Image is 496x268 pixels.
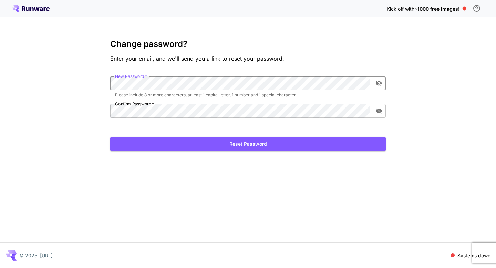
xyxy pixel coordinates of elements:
[115,101,154,107] label: Confirm Password
[115,92,381,99] p: Please include 8 or more characters, at least 1 capital letter, 1 number and 1 special character
[373,77,385,90] button: toggle password visibility
[115,73,147,79] label: New Password
[110,39,386,49] h3: Change password?
[470,1,484,15] button: In order to qualify for free credit, you need to sign up with a business email address and click ...
[387,6,414,12] span: Kick off with
[19,252,53,259] p: © 2025, [URL]
[414,6,467,12] span: ~1000 free images! 🎈
[373,105,385,117] button: toggle password visibility
[110,137,386,151] button: Reset Password
[457,252,490,259] p: Systems down
[110,54,386,63] p: Enter your email, and we'll send you a link to reset your password.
